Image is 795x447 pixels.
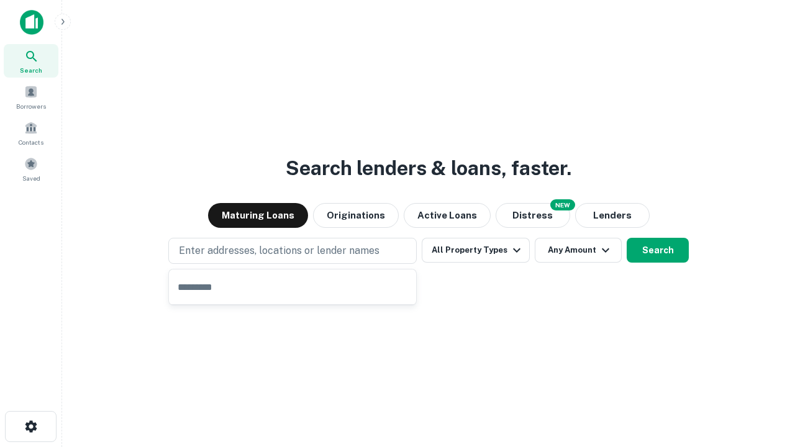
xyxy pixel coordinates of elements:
button: Search [627,238,689,263]
button: Lenders [575,203,650,228]
a: Contacts [4,116,58,150]
a: Borrowers [4,80,58,114]
p: Enter addresses, locations or lender names [179,243,379,258]
span: Saved [22,173,40,183]
button: All Property Types [422,238,530,263]
div: NEW [550,199,575,210]
button: Originations [313,203,399,228]
button: Maturing Loans [208,203,308,228]
span: Search [20,65,42,75]
button: Active Loans [404,203,491,228]
img: capitalize-icon.png [20,10,43,35]
iframe: Chat Widget [733,348,795,407]
button: Enter addresses, locations or lender names [168,238,417,264]
h3: Search lenders & loans, faster. [286,153,571,183]
button: Search distressed loans with lien and other non-mortgage details. [496,203,570,228]
button: Any Amount [535,238,622,263]
a: Search [4,44,58,78]
a: Saved [4,152,58,186]
span: Borrowers [16,101,46,111]
span: Contacts [19,137,43,147]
